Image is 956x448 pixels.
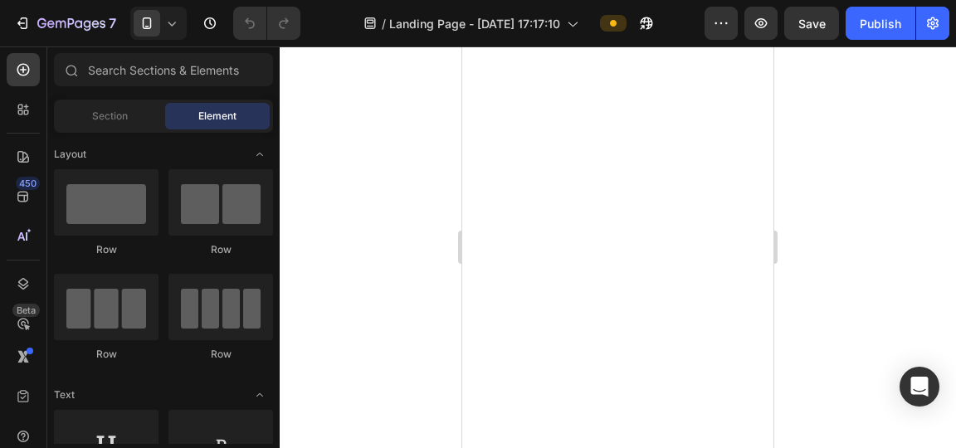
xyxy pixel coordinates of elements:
div: Beta [12,304,40,317]
div: 450 [16,177,40,190]
div: Undo/Redo [233,7,300,40]
span: Section [92,109,128,124]
span: Element [198,109,237,124]
span: Toggle open [246,382,273,408]
button: 7 [7,7,124,40]
input: Search Sections & Elements [54,53,273,86]
div: Row [54,242,159,257]
div: Row [168,242,273,257]
button: Publish [846,7,915,40]
span: Text [54,387,75,402]
span: / [382,15,386,32]
button: Save [784,7,839,40]
div: Publish [860,15,901,32]
div: Row [168,347,273,362]
iframe: Design area [462,46,773,448]
span: Landing Page - [DATE] 17:17:10 [389,15,560,32]
div: Open Intercom Messenger [900,367,939,407]
span: Layout [54,147,86,162]
div: Row [54,347,159,362]
span: Toggle open [246,141,273,168]
p: 7 [109,13,116,33]
span: Save [798,17,826,31]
